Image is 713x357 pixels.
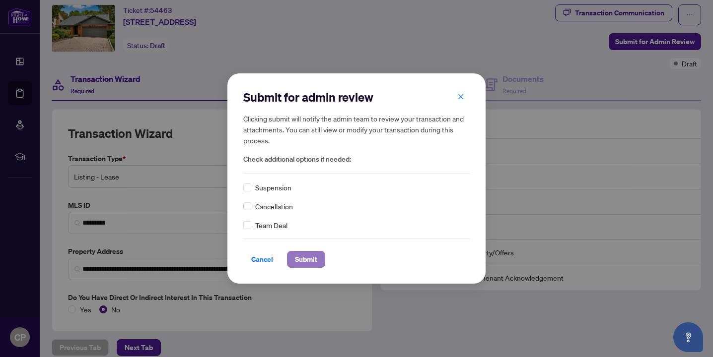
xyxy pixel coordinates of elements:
h5: Clicking submit will notify the admin team to review your transaction and attachments. You can st... [243,113,470,146]
span: Suspension [255,182,291,193]
button: Submit [287,251,325,268]
h2: Submit for admin review [243,89,470,105]
span: Cancel [251,251,273,267]
button: Cancel [243,251,281,268]
span: Cancellation [255,201,293,212]
span: Team Deal [255,220,287,231]
span: close [457,93,464,100]
span: Check additional options if needed: [243,154,470,165]
span: Submit [295,251,317,267]
button: Open asap [673,322,703,352]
